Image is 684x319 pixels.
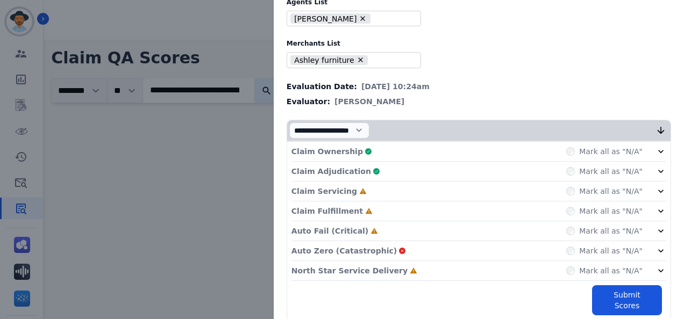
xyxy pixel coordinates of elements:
[289,54,414,67] ul: selected options
[291,206,363,216] p: Claim Fulfillment
[287,39,671,48] label: Merchants List
[287,96,671,107] div: Evaluator:
[291,146,363,157] p: Claim Ownership
[290,55,368,66] li: Ashley furniture
[359,15,367,23] button: Remove Breaunna Curtis-McGuire
[291,186,357,197] p: Claim Servicing
[291,245,397,256] p: Auto Zero (Catastrophic)
[291,226,368,236] p: Auto Fail (Critical)
[289,12,414,25] ul: selected options
[291,265,408,276] p: North Star Service Delivery
[357,56,365,64] button: Remove Ashley furniture
[579,146,643,157] label: Mark all as "N/A"
[334,96,404,107] span: [PERSON_NAME]
[291,166,371,177] p: Claim Adjudication
[592,285,662,315] button: Submit Scores
[361,81,430,92] span: [DATE] 10:24am
[287,81,671,92] div: Evaluation Date:
[579,166,643,177] label: Mark all as "N/A"
[579,245,643,256] label: Mark all as "N/A"
[579,226,643,236] label: Mark all as "N/A"
[579,206,643,216] label: Mark all as "N/A"
[579,186,643,197] label: Mark all as "N/A"
[290,13,370,24] li: [PERSON_NAME]
[579,265,643,276] label: Mark all as "N/A"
